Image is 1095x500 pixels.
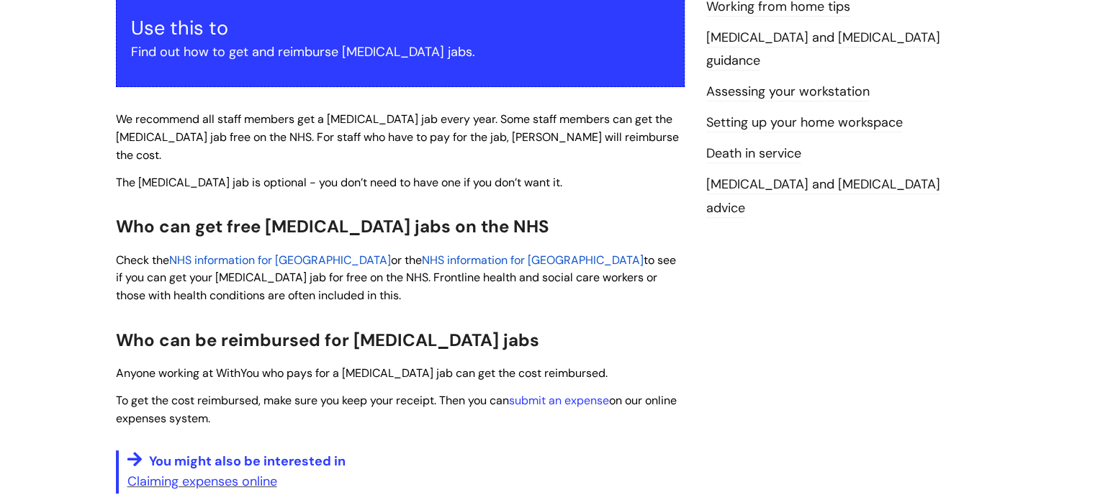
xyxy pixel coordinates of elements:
[116,253,676,304] span: to see if you can get your [MEDICAL_DATA] jab for free on the NHS. Frontline health and social ca...
[706,114,903,132] a: Setting up your home workspace
[116,215,549,237] span: Who can get free [MEDICAL_DATA] jabs on the NHS
[706,83,870,101] a: Assessing your workstation
[149,453,346,470] span: You might also be interested in
[116,329,539,351] span: Who can be reimbursed for [MEDICAL_DATA] jabs
[509,393,609,408] a: submit an expense
[706,176,940,217] a: [MEDICAL_DATA] and [MEDICAL_DATA] advice
[127,473,277,490] a: Claiming expenses online
[422,253,644,268] a: NHS information for [GEOGRAPHIC_DATA]
[131,40,670,63] p: Find out how to get and reimburse [MEDICAL_DATA] jabs.
[169,253,391,268] a: NHS information for [GEOGRAPHIC_DATA]
[706,145,801,163] a: Death in service
[116,365,608,381] span: Anyone working at WithYou who pays for a [MEDICAL_DATA] jab can get the cost reimbursed.
[116,253,169,268] span: Check the
[131,17,670,40] h3: Use this to
[391,253,422,268] span: or the
[116,112,679,163] span: We recommend all staff members get a [MEDICAL_DATA] jab every year. Some staff members can get th...
[116,393,677,426] span: To get the cost reimbursed, make sure you keep your receipt. Then you can on our online expenses ...
[706,29,940,71] a: [MEDICAL_DATA] and [MEDICAL_DATA] guidance
[116,175,562,190] span: The [MEDICAL_DATA] jab is optional - you don’t need to have one if you don’t want it.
